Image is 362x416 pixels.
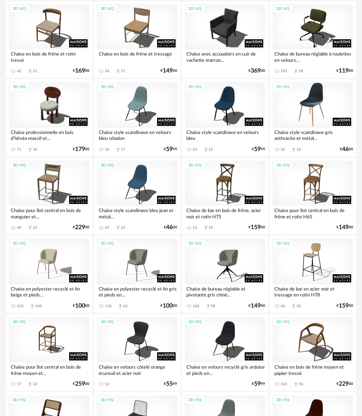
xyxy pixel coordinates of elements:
span: 159 [339,303,349,308]
div: 58 [299,69,303,73]
div: € 00 [73,68,89,73]
a: 3D HQ Chaise style scandinave en velours bleu 23 Download icon 12 €5999 [182,79,268,156]
span: 55 [166,382,173,386]
div: € 99 [164,382,177,386]
div: 3D HQ [9,161,29,170]
a: 3D HQ Chaise en polyester recyclé et lin beige et pieds... 233 Download icon 140 €10000 [6,236,92,312]
a: 3D HQ Chaise en bois de frêne et tressage 24 Download icon 17 €14900 [94,1,180,78]
span: 46 [166,225,173,230]
a: 3D HQ Chaise pour îlot central en bois de manguier et... 40 Download icon 22 €22900 [6,158,92,234]
div: € 00 [164,225,177,230]
span: 59 [254,382,261,386]
div: 23 [193,147,197,152]
div: 165 [281,382,287,386]
div: € 00 [248,68,265,73]
div: Chaise en velours recyclé gris ardoise et pieds en... [185,362,265,377]
span: Download icon [293,382,299,387]
div: 24 [105,69,109,73]
div: 41 [105,225,109,230]
div: Chaise pour îlot central en bois de manguier et... [9,206,89,221]
span: 179 [75,147,85,152]
div: 12 [105,382,109,386]
div: 3D HQ [273,4,293,14]
span: 229 [75,225,85,230]
a: 3D HQ Chaise de bar en bois de frêne, acier noir et rotin H75 13 Download icon 10 €15900 [182,158,268,234]
span: 59 [166,147,173,152]
div: 3D HQ [97,161,117,170]
div: € 00 [248,303,265,308]
span: Download icon [115,147,121,152]
div: 3D HQ [185,161,205,170]
div: 3D HQ [185,4,205,14]
div: 3D HQ [9,396,29,405]
a: 3D HQ Chaise en polyester recyclé et lin gris et pieds en... 110 Download icon 63 €10000 [94,236,180,312]
span: Download icon [203,147,209,152]
div: 3D HQ [185,239,205,248]
a: 3D HQ Chaise professionnelle en bois d'hévéa massif et... 71 Download icon 30 €17900 [6,79,92,156]
span: Download icon [115,225,121,231]
div: Chaise pour îlot central en bois de frêne et rotin H65 [273,206,353,221]
a: 3D HQ Chaise de bureau réglable et pivotante gris chiné... 160 Download icon 98 €14900 [182,236,268,312]
a: 3D HQ Chaise de bureau réglable à roulettes en velours... 107 Download icon 58 €11900 [270,1,356,78]
span: Download icon [115,68,121,74]
span: 119 [339,68,349,73]
div: Chaise style scandinave en velours bleu [185,128,265,142]
div: 107 [281,69,287,73]
div: 22 [121,225,125,230]
div: Chaise en bois de frêne et rotin tressé [9,49,89,64]
div: 63 [123,304,128,308]
div: € 00 [336,303,353,308]
a: 3D HQ Chaise pour îlot central en bois de frêne et rotin H65 €14900 [270,158,356,234]
div: € 00 [248,225,265,230]
div: 71 [17,147,21,152]
div: 13 [193,225,197,230]
div: € 00 [73,303,89,308]
span: 59 [254,147,261,152]
div: Chaise style scandinave gris anthracite et métal... [273,128,353,142]
a: 3D HQ Chaise style scandinave gris anthracite et métal... 28 Download icon 10 €4600 [270,79,356,156]
div: Chaise en velours côtelé orange écureuil et acier noir [97,362,177,377]
span: Download icon [118,303,123,309]
div: 3D HQ [9,239,29,248]
div: € 00 [73,382,89,386]
div: € 00 [73,147,89,152]
span: Download icon [203,225,209,231]
span: Download icon [30,303,35,309]
div: Chaise en bois de frêne et tressage [97,49,177,64]
div: 96 [299,382,303,386]
div: 110 [105,304,112,308]
div: 10 [209,225,213,230]
div: 160 [193,304,200,308]
div: Chaise de bar en bois de frêne, acier noir et rotin H75 [185,206,265,221]
div: 3D HQ [273,161,293,170]
span: Download icon [27,382,33,387]
span: 149 [163,68,173,73]
a: 3D HQ Chaise avec accoudoirs en cuir de vachette marron... €36900 [182,1,268,78]
div: Chaise en bois de frêne moyen et papier tressé [273,362,353,377]
div: Chaise en polyester recyclé et lin gris et pieds en... [97,284,177,299]
a: 3D HQ Chaise en bois de frêne moyen et papier tressé 165 Download icon 96 €22900 [270,314,356,391]
a: 3D HQ Chaise de bar en acier noir et tressage en rotin H78 60 Download icon 30 €15900 [270,236,356,312]
div: 98 [211,304,216,308]
div: € 00 [336,68,353,73]
div: Chaise de bar en acier noir et tressage en rotin H78 [273,284,353,299]
div: 30 [297,304,301,308]
div: 17 [121,69,125,73]
span: 149 [251,303,261,308]
span: Download icon [27,225,33,231]
span: Download icon [206,303,211,309]
div: 3D HQ [185,396,205,405]
div: 3D HQ [97,83,117,92]
div: 12 [209,147,213,152]
a: 3D HQ Chaise en velours recyclé gris ardoise et pieds en... €5999 [182,314,268,391]
div: € 00 [336,382,353,386]
a: 3D HQ Chaise en velours côtelé orange écureuil et acier noir 12 €5599 [94,314,180,391]
div: 3D HQ [9,318,29,327]
div: 3D HQ [273,239,293,248]
div: 3D HQ [273,83,293,92]
div: 3D HQ [273,318,293,327]
span: Download icon [27,68,33,74]
span: 100 [75,303,85,308]
span: 46 [342,147,349,152]
div: 3D HQ [185,318,205,327]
